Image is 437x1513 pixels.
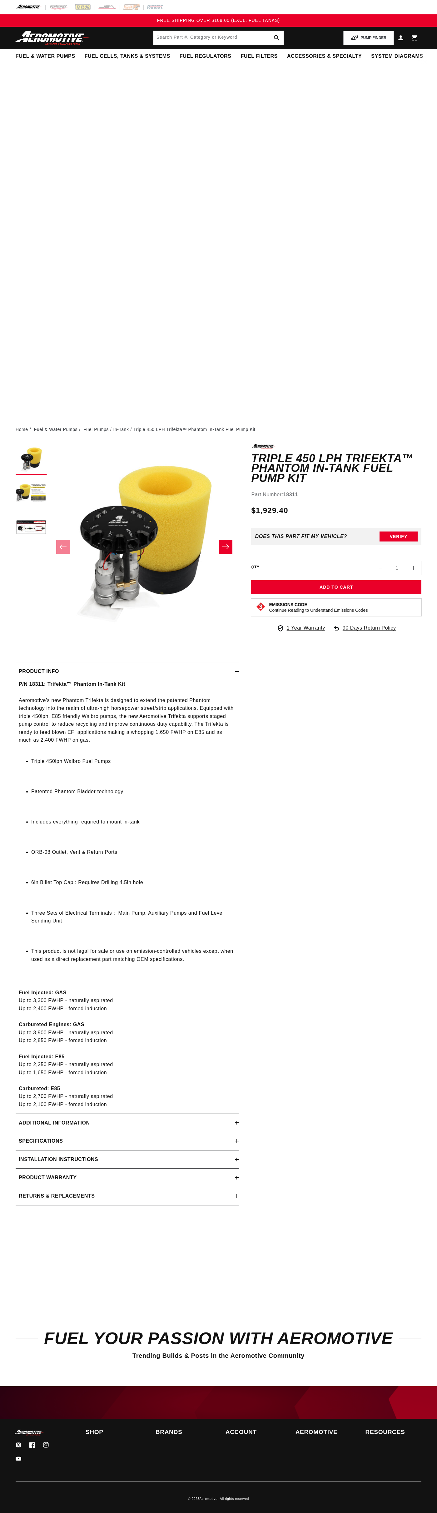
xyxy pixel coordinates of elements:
summary: Fuel Filters [236,49,282,64]
h2: Installation Instructions [19,1155,98,1164]
button: search button [270,31,284,45]
li: Three Sets of Electrical Terminals : Main Pump, Auxiliary Pumps and Fuel Level Sending Unit [31,909,236,925]
summary: Brands [156,1430,211,1435]
span: Fuel Cells, Tanks & Systems [85,53,170,60]
h2: Product warranty [19,1174,77,1182]
a: 90 Days Return Policy [333,624,396,638]
media-gallery: Gallery Viewer [16,444,239,649]
a: Fuel & Water Pumps [34,426,77,433]
li: ORB-08 Outlet, Vent & Return Ports [31,848,236,856]
button: Load image 3 in gallery view [16,512,47,544]
p: Up to 3,300 FWHP - naturally aspirated Up to 2,400 FWHP - forced induction Up to 3,900 FWHP - nat... [19,973,236,1109]
summary: Product warranty [16,1169,239,1187]
summary: Resources [365,1430,421,1435]
span: FREE SHIPPING OVER $109.00 (EXCL. FUEL TANKS) [157,18,280,23]
p: Continue Reading to Understand Emissions Codes [269,607,368,613]
span: Trending Builds & Posts in the Aeromotive Community [132,1352,305,1359]
h2: Product Info [19,667,59,675]
small: All rights reserved [220,1497,249,1501]
button: PUMP FINDER [343,31,394,45]
button: Load image 2 in gallery view [16,478,47,509]
h2: Fuel Your Passion with Aeromotive [16,1331,421,1346]
span: Accessories & Specialty [287,53,362,60]
strong: P/N 18311: Trifekta™ Phantom In-Tank Kit [19,681,125,687]
summary: Fuel & Water Pumps [11,49,80,64]
a: Home [16,426,28,433]
span: $1,929.40 [251,505,288,516]
input: Search by Part Number, Category or Keyword [153,31,284,45]
nav: breadcrumbs [16,426,421,433]
summary: Installation Instructions [16,1150,239,1169]
h2: Additional information [19,1119,90,1127]
li: Triple 450lph Walbro Fuel Pumps [31,757,236,765]
span: 90 Days Return Policy [343,624,396,638]
button: Verify [380,532,418,541]
button: Slide left [56,540,70,554]
summary: Aeromotive [295,1430,351,1435]
li: Patented Phantom Bladder technology [31,788,236,796]
li: Triple 450 LPH Trifekta™ Phantom In-Tank Fuel Pump Kit [133,426,256,433]
li: This product is not legal for sale or use on emission-controlled vehicles except when used as a d... [31,947,236,963]
li: In-Tank [113,426,133,433]
div: Does This part fit My vehicle? [255,534,347,539]
span: Fuel Filters [241,53,278,60]
button: Add to Cart [251,580,421,594]
img: Emissions code [256,602,266,612]
strong: Carbureted: E85 [19,1086,60,1091]
li: 6in Billet Top Cap : Requires Drilling 4.5in hole [31,878,236,887]
button: Slide right [219,540,232,554]
summary: Additional information [16,1114,239,1132]
span: 1 Year Warranty [287,624,325,632]
span: Fuel & Water Pumps [16,53,75,60]
p: Aeromotive’s new Phantom Trifekta is designed to extend the patented Phantom technology into the ... [19,680,236,752]
li: Includes everything required to mount in-tank [31,818,236,826]
a: 1 Year Warranty [277,624,325,632]
strong: Emissions Code [269,602,307,607]
h1: Triple 450 LPH Trifekta™ Phantom In-Tank Fuel Pump Kit [251,453,421,483]
strong: 18311 [283,492,298,497]
label: QTY [251,565,259,570]
summary: Product Info [16,662,239,680]
h2: Returns & replacements [19,1192,95,1200]
summary: Returns & replacements [16,1187,239,1205]
strong: Carbureted Engines: GAS [19,1022,84,1027]
h2: Specifications [19,1137,63,1145]
a: Aeromotive [200,1497,218,1501]
summary: Account [226,1430,281,1435]
summary: Fuel Regulators [175,49,236,64]
summary: Specifications [16,1132,239,1150]
a: Fuel Pumps [83,426,109,433]
strong: Fuel Injected: E85 [19,1054,65,1059]
small: © 2025 . [188,1497,219,1501]
summary: Shop [86,1430,142,1435]
span: System Diagrams [371,53,423,60]
strong: Fuel Injected: GAS [19,990,67,995]
summary: Fuel Cells, Tanks & Systems [80,49,175,64]
button: Load image 1 in gallery view [16,444,47,475]
img: Aeromotive [13,1430,45,1436]
div: Part Number: [251,491,421,499]
summary: System Diagrams [366,49,428,64]
button: Emissions CodeContinue Reading to Understand Emissions Codes [269,602,368,613]
img: Aeromotive [13,31,92,45]
span: Fuel Regulators [180,53,231,60]
summary: Accessories & Specialty [282,49,366,64]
